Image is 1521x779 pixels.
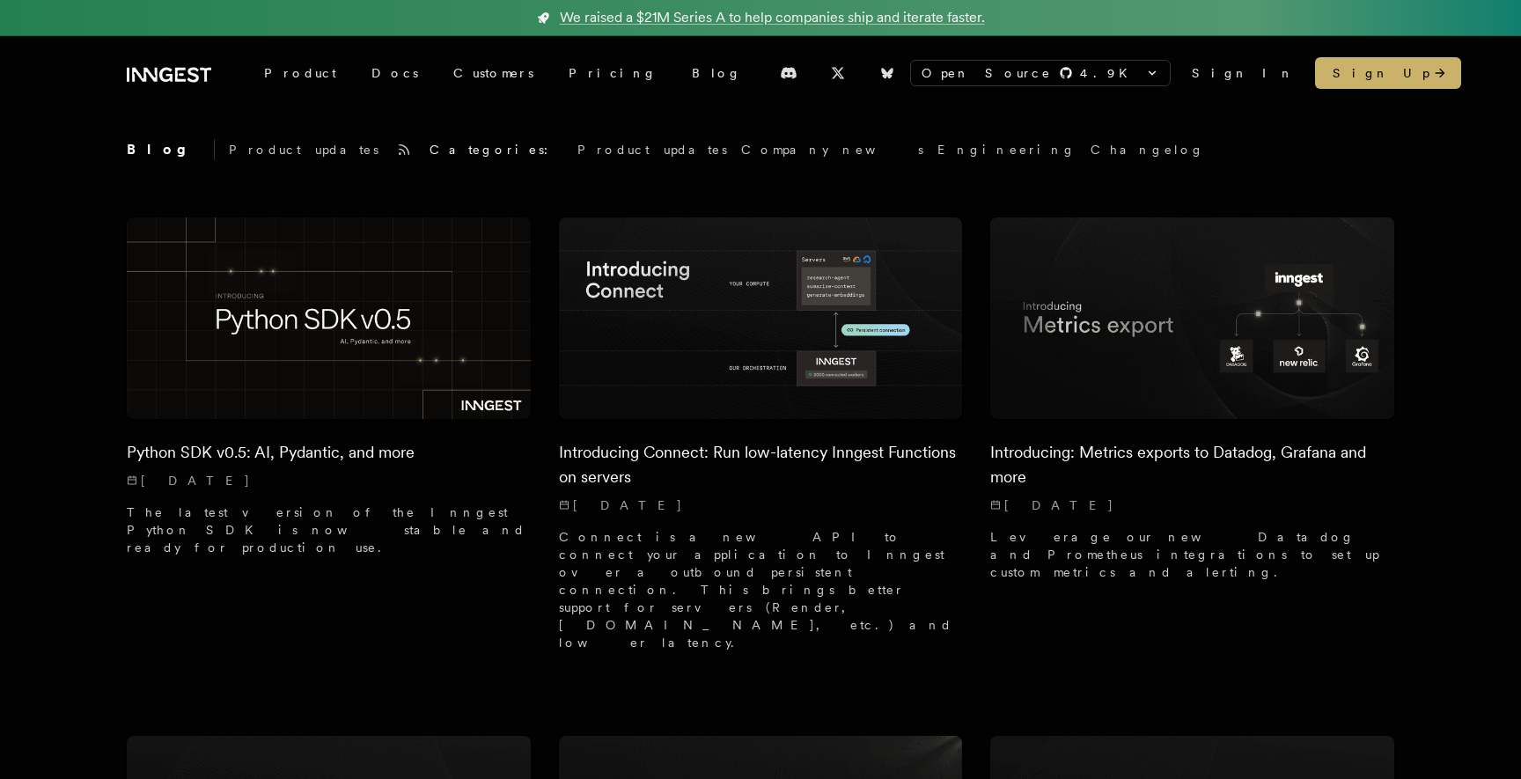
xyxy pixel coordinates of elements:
[1192,64,1294,82] a: Sign In
[819,59,857,87] a: X
[127,440,531,465] h2: Python SDK v0.5: AI, Pydantic, and more
[430,141,563,158] span: Categories:
[1315,57,1461,89] a: Sign Up
[990,528,1394,581] p: Leverage our new Datadog and Prometheus integrations to set up custom metrics and alerting.
[127,217,531,419] img: Featured image for Python SDK v0.5: AI, Pydantic, and more blog post
[354,57,436,89] a: Docs
[769,59,808,87] a: Discord
[577,141,727,158] a: Product updates
[127,472,531,489] p: [DATE]
[229,141,378,158] p: Product updates
[937,141,1076,158] a: Engineering
[559,440,963,489] h2: Introducing Connect: Run low-latency Inngest Functions on servers
[990,217,1394,595] a: Featured image for Introducing: Metrics exports to Datadog, Grafana and more blog postIntroducing...
[741,141,923,158] a: Company news
[246,57,354,89] div: Product
[559,528,963,651] p: Connect is a new API to connect your application to Inngest over a outbound persistent connection...
[127,503,531,556] p: The latest version of the Inngest Python SDK is now stable and ready for production use.
[559,217,963,419] img: Featured image for Introducing Connect: Run low-latency Inngest Functions on servers blog post
[922,64,1052,82] span: Open Source
[127,217,531,570] a: Featured image for Python SDK v0.5: AI, Pydantic, and more blog postPython SDK v0.5: AI, Pydantic...
[560,7,985,28] span: We raised a $21M Series A to help companies ship and iterate faster.
[1080,64,1138,82] span: 4.9 K
[674,57,759,89] a: Blog
[559,217,963,665] a: Featured image for Introducing Connect: Run low-latency Inngest Functions on servers blog postInt...
[990,217,1394,419] img: Featured image for Introducing: Metrics exports to Datadog, Grafana and more blog post
[990,496,1394,514] p: [DATE]
[868,59,907,87] a: Bluesky
[559,496,963,514] p: [DATE]
[1091,141,1205,158] a: Changelog
[990,440,1394,489] h2: Introducing: Metrics exports to Datadog, Grafana and more
[127,139,215,160] h2: Blog
[551,57,674,89] a: Pricing
[436,57,551,89] a: Customers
